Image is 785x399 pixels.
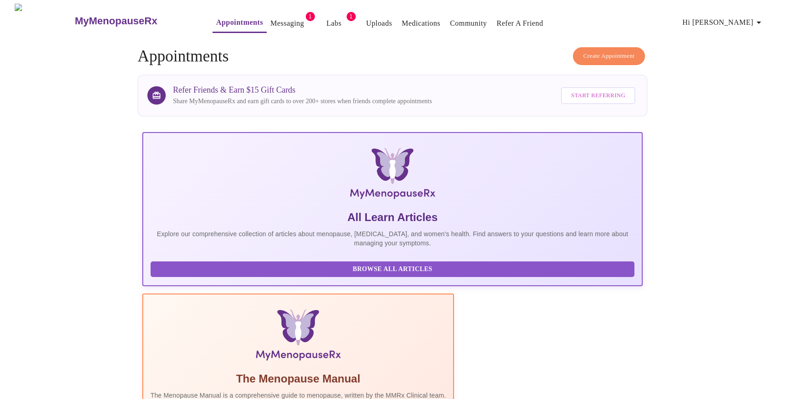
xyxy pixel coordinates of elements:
h3: Refer Friends & Earn $15 Gift Cards [173,85,432,95]
button: Refer a Friend [493,14,547,33]
button: Uploads [363,14,396,33]
a: Browse All Articles [151,265,637,272]
button: Appointments [213,13,267,33]
span: Browse All Articles [160,264,626,275]
button: Create Appointment [573,47,645,65]
button: Community [446,14,491,33]
a: Uploads [366,17,392,30]
button: Browse All Articles [151,261,635,277]
a: Labs [326,17,342,30]
span: Hi [PERSON_NAME] [683,16,764,29]
span: 1 [306,12,315,21]
a: Messaging [270,17,304,30]
button: Labs [320,14,349,33]
span: Create Appointment [583,51,635,61]
button: Messaging [267,14,308,33]
span: Start Referring [571,90,625,101]
a: Start Referring [559,83,638,109]
a: MyMenopauseRx [73,5,194,37]
h5: All Learn Articles [151,210,635,225]
button: Medications [398,14,444,33]
a: Medications [402,17,440,30]
span: 1 [347,12,356,21]
a: Appointments [216,16,263,29]
a: Refer a Friend [497,17,544,30]
button: Hi [PERSON_NAME] [679,13,768,32]
button: Start Referring [561,87,635,104]
h4: Appointments [138,47,648,66]
img: MyMenopauseRx Logo [225,148,559,203]
a: Community [450,17,487,30]
p: Explore our comprehensive collection of articles about menopause, [MEDICAL_DATA], and women's hea... [151,229,635,248]
img: MyMenopauseRx Logo [15,4,73,38]
p: Share MyMenopauseRx and earn gift cards to over 200+ stores when friends complete appointments [173,97,432,106]
img: Menopause Manual [197,309,399,364]
h3: MyMenopauseRx [75,15,157,27]
h5: The Menopause Manual [151,371,446,386]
